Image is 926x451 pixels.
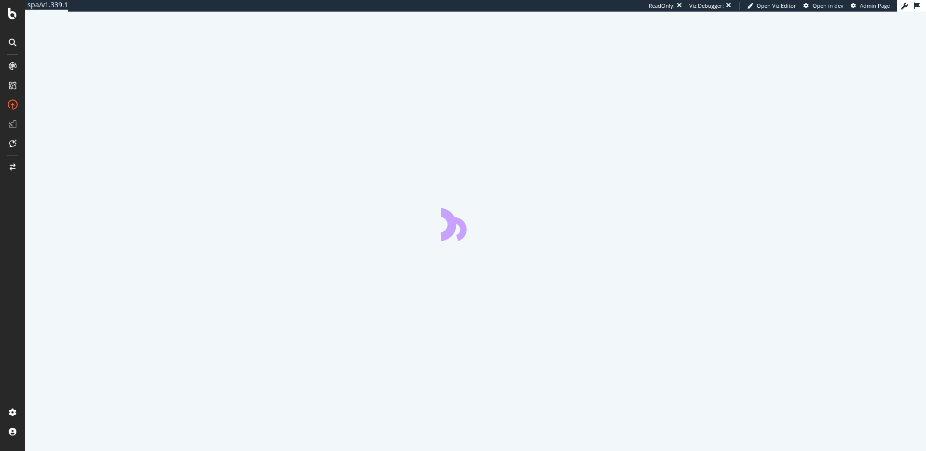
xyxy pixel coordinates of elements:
[689,2,724,10] div: Viz Debugger:
[803,2,844,10] a: Open in dev
[747,2,796,10] a: Open Viz Editor
[441,206,510,241] div: animation
[860,2,890,9] span: Admin Page
[757,2,796,9] span: Open Viz Editor
[649,2,675,10] div: ReadOnly:
[813,2,844,9] span: Open in dev
[851,2,890,10] a: Admin Page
